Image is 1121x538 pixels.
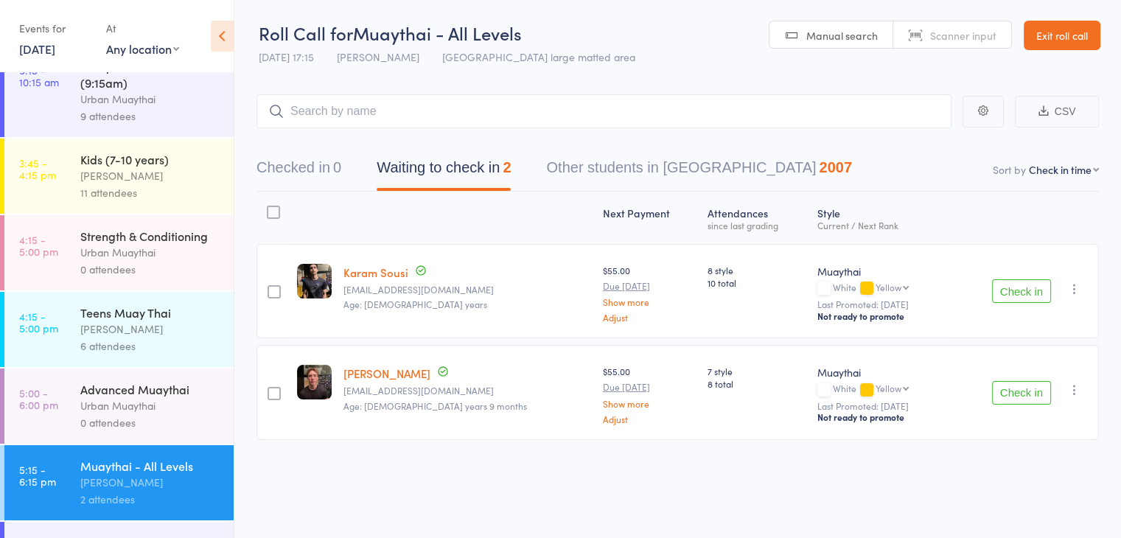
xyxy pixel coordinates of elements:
button: Check in [992,381,1051,405]
div: 11 attendees [80,184,221,201]
a: 4:15 -5:00 pmStrength & ConditioningUrban Muaythai0 attendees [4,215,234,290]
div: Urban Muaythai [80,397,221,414]
div: White [817,383,943,396]
a: 4:15 -5:00 pmTeens Muay Thai[PERSON_NAME]6 attendees [4,292,234,367]
button: Checked in0 [256,152,341,191]
div: Urban Muaythai [80,244,221,261]
small: karamsousi21@gmail.com [343,284,591,295]
div: Muaythai - All levels (9:15am) [80,58,221,91]
a: 3:45 -4:15 pmKids (7-10 years)[PERSON_NAME]11 attendees [4,139,234,214]
a: 5:00 -6:00 pmAdvanced MuaythaiUrban Muaythai0 attendees [4,368,234,444]
div: Muaythai - All Levels [80,458,221,474]
div: Advanced Muaythai [80,381,221,397]
label: Sort by [993,162,1026,177]
div: 9 attendees [80,108,221,125]
div: $55.00 [603,264,696,322]
div: Not ready to promote [817,411,943,423]
span: Muaythai - All Levels [353,21,522,45]
a: Adjust [603,414,696,424]
small: Last Promoted: [DATE] [817,299,943,310]
span: 8 total [708,377,806,390]
div: Atten­dances [702,198,811,237]
a: Show more [603,297,696,307]
time: 4:15 - 5:00 pm [19,310,58,334]
small: williampoidevin@icloud.com [343,385,591,396]
span: Age: [DEMOGRAPHIC_DATA] years [343,298,487,310]
div: Style [811,198,949,237]
time: 4:15 - 5:00 pm [19,234,58,257]
img: image1753688417.png [297,264,332,298]
a: [DATE] [19,41,55,57]
span: Manual search [806,28,878,43]
button: Check in [992,279,1051,303]
div: [PERSON_NAME] [80,321,221,338]
a: 5:15 -6:15 pmMuaythai - All Levels[PERSON_NAME]2 attendees [4,445,234,520]
div: 0 attendees [80,414,221,431]
a: [PERSON_NAME] [343,366,430,381]
div: Yellow [876,383,901,393]
div: At [106,16,179,41]
div: [PERSON_NAME] [80,167,221,184]
div: Events for [19,16,91,41]
div: Strength & Conditioning [80,228,221,244]
button: Waiting to check in2 [377,152,511,191]
div: 0 [333,159,341,175]
div: Any location [106,41,179,57]
small: Due [DATE] [603,281,696,291]
div: [PERSON_NAME] [80,474,221,491]
div: Check in time [1029,162,1092,177]
div: Teens Muay Thai [80,304,221,321]
div: Yellow [876,282,901,292]
time: 5:00 - 6:00 pm [19,387,58,411]
div: since last grading [708,220,806,230]
div: $55.00 [603,365,696,423]
time: 9:15 - 10:15 am [19,64,59,88]
div: 2 attendees [80,491,221,508]
small: Last Promoted: [DATE] [817,401,943,411]
span: 7 style [708,365,806,377]
div: White [817,282,943,295]
div: Not ready to promote [817,310,943,322]
a: 9:15 -10:15 amMuaythai - All levels (9:15am)Urban Muaythai9 attendees [4,46,234,137]
div: 6 attendees [80,338,221,354]
button: CSV [1015,96,1099,127]
span: Scanner input [930,28,996,43]
a: Karam Sousi [343,265,408,280]
div: Muaythai [817,264,943,279]
button: Other students in [GEOGRAPHIC_DATA]2007 [546,152,852,191]
span: [GEOGRAPHIC_DATA] large matted area [442,49,635,64]
input: Search by name [256,94,951,128]
time: 5:15 - 6:15 pm [19,464,56,487]
span: Roll Call for [259,21,353,45]
a: Exit roll call [1024,21,1100,50]
div: 2007 [819,159,852,175]
div: 2 [503,159,511,175]
span: [PERSON_NAME] [337,49,419,64]
small: Due [DATE] [603,382,696,392]
div: Urban Muaythai [80,91,221,108]
a: Show more [603,399,696,408]
span: Age: [DEMOGRAPHIC_DATA] years 9 months [343,399,527,412]
span: 10 total [708,276,806,289]
div: Kids (7-10 years) [80,151,221,167]
div: 0 attendees [80,261,221,278]
div: Next Payment [597,198,702,237]
img: image1753861069.png [297,365,332,399]
a: Adjust [603,312,696,322]
span: [DATE] 17:15 [259,49,314,64]
div: Muaythai [817,365,943,380]
span: 8 style [708,264,806,276]
time: 3:45 - 4:15 pm [19,157,56,181]
div: Current / Next Rank [817,220,943,230]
